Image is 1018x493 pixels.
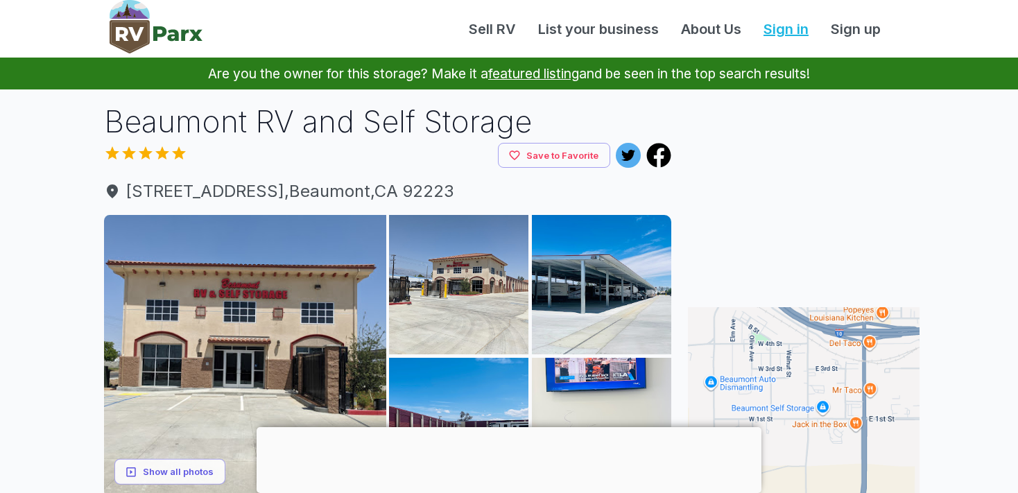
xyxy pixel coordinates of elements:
[670,19,752,40] a: About Us
[114,459,225,485] button: Show all photos
[458,19,527,40] a: Sell RV
[532,215,671,354] img: AJQcZqIoLalxxAGNhdyOqinXuuyt9foKSGGuRDqpnED4D0njUN-6uBWwRXLJT3scXJDpUvK9Biw6fdXzcZzgchPEXdJ3T6PHV...
[488,65,579,82] a: featured listing
[104,179,671,204] a: [STREET_ADDRESS],Beaumont,CA 92223
[498,143,610,168] button: Save to Favorite
[820,19,892,40] a: Sign up
[752,19,820,40] a: Sign in
[527,19,670,40] a: List your business
[17,58,1001,89] p: Are you the owner for this storage? Make it a and be seen in the top search results!
[257,427,761,490] iframe: Advertisement
[688,101,920,274] iframe: Advertisement
[389,215,528,354] img: AJQcZqLWycDUKU8eyMzlC6lrjckilNvjZ3zFiwZu8WeTaVGVhvaJJc6i0eQlSYMzdxZIJJyWEagfm939IGfE6ylFJGv40qmow...
[104,101,671,143] h1: Beaumont RV and Self Storage
[104,179,671,204] span: [STREET_ADDRESS] , Beaumont , CA 92223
